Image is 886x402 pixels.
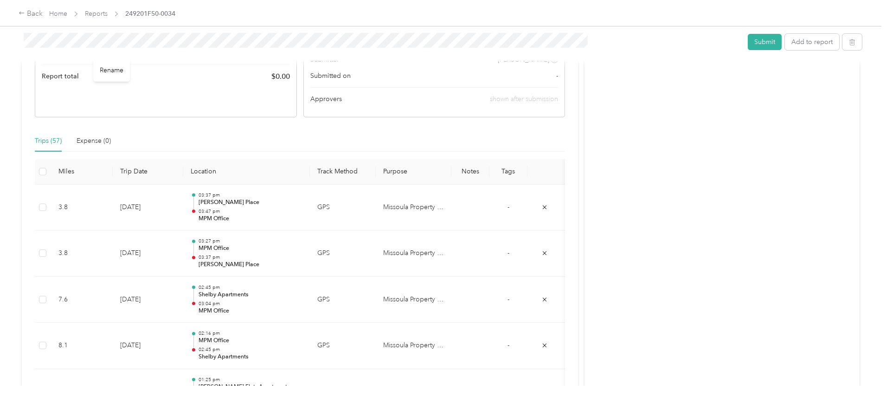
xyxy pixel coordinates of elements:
p: 03:27 pm [199,238,302,244]
td: Missoula Property Management [376,185,451,231]
th: Trip Date [113,159,184,185]
th: Location [183,159,309,185]
span: Submitted on [310,71,351,81]
p: 03:37 pm [199,254,302,261]
p: MPM Office [199,215,302,223]
p: 03:04 pm [199,300,302,307]
span: 249201F50-0034 [125,9,175,19]
button: Submit [748,34,782,50]
p: 03:37 pm [199,192,302,198]
p: [PERSON_NAME] Place [199,198,302,207]
span: - [507,203,509,211]
p: 03:47 pm [199,208,302,215]
td: [DATE] [113,323,184,369]
td: Missoula Property Management [376,277,451,323]
th: Tags [489,159,527,185]
td: [DATE] [113,277,184,323]
td: [DATE] [113,185,184,231]
td: 8.1 [51,323,113,369]
td: [DATE] [113,230,184,277]
td: Missoula Property Management [376,230,451,277]
span: - [507,341,509,349]
th: Miles [51,159,113,185]
span: - [507,295,509,303]
span: Report total [42,71,79,81]
p: [PERSON_NAME] Flats Apartments [199,383,302,391]
div: Back [19,8,43,19]
p: 02:16 pm [199,330,302,337]
a: Home [49,10,67,18]
iframe: Everlance-gr Chat Button Frame [834,350,886,402]
td: GPS [310,277,376,323]
p: 02:45 pm [199,346,302,353]
p: MPM Office [199,307,302,315]
td: GPS [310,230,376,277]
td: GPS [310,323,376,369]
p: Shelby Apartments [199,291,302,299]
td: 7.6 [51,277,113,323]
th: Track Method [310,159,376,185]
p: Shelby Apartments [199,353,302,361]
span: - [556,71,558,81]
td: 3.8 [51,185,113,231]
span: $ 0.00 [271,71,290,82]
div: Rename [93,59,130,82]
div: Trips (57) [35,136,62,146]
p: 02:45 pm [199,284,302,291]
th: Purpose [376,159,451,185]
span: Approvers [310,94,342,104]
p: MPM Office [199,244,302,253]
span: - [507,249,509,257]
button: Add to report [785,34,839,50]
a: Reports [85,10,108,18]
span: shown after submission [490,95,558,103]
th: Notes [451,159,489,185]
p: 01:25 pm [199,376,302,383]
p: MPM Office [199,337,302,345]
div: Expense (0) [77,136,111,146]
p: [PERSON_NAME] Place [199,261,302,269]
td: 3.8 [51,230,113,277]
td: Missoula Property Management [376,323,451,369]
td: GPS [310,185,376,231]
